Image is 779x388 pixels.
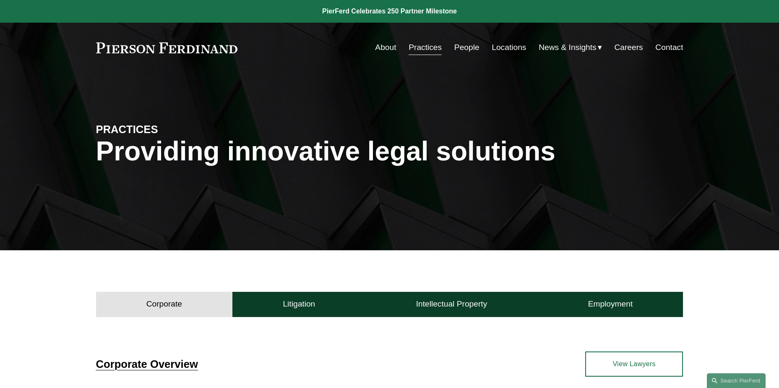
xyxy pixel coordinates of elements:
h4: Intellectual Property [416,299,487,309]
a: Corporate Overview [96,358,198,370]
a: Contact [655,39,683,55]
h4: PRACTICES [96,123,243,136]
a: folder dropdown [539,39,602,55]
a: Locations [492,39,526,55]
a: People [454,39,479,55]
h4: Corporate [146,299,182,309]
a: Practices [409,39,442,55]
span: News & Insights [539,40,597,55]
h4: Employment [588,299,633,309]
a: Search this site [707,373,766,388]
a: View Lawyers [585,351,683,377]
h1: Providing innovative legal solutions [96,136,683,167]
h4: Litigation [283,299,315,309]
a: About [375,39,396,55]
a: Careers [614,39,643,55]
